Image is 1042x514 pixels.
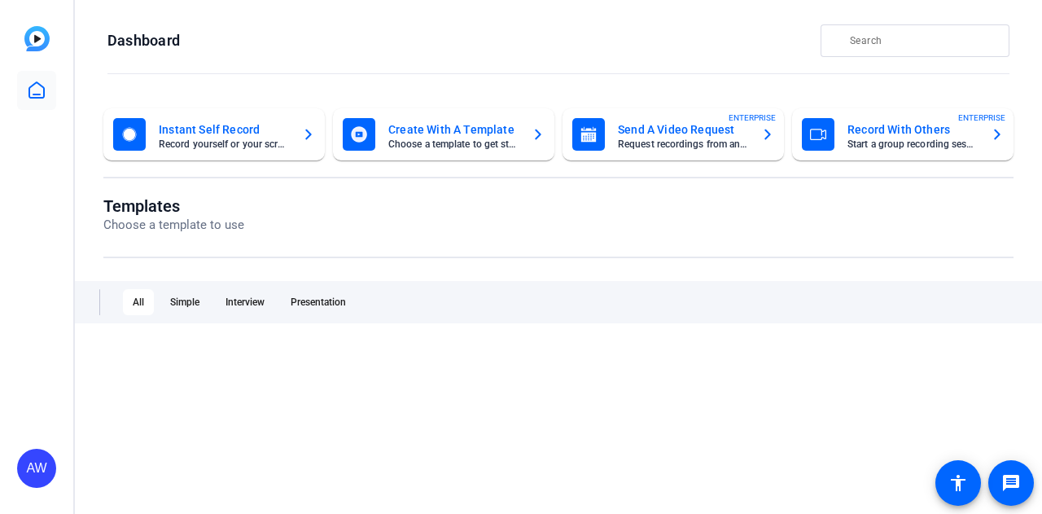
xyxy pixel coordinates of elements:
mat-card-title: Create With A Template [388,120,519,139]
mat-icon: accessibility [948,473,968,493]
div: All [123,289,154,315]
p: Choose a template to use [103,216,244,235]
mat-card-title: Record With Others [847,120,978,139]
span: ENTERPRISE [729,112,776,124]
h1: Dashboard [107,31,180,51]
mat-card-subtitle: Choose a template to get started [388,139,519,149]
mat-card-title: Instant Self Record [159,120,289,139]
button: Send A Video RequestRequest recordings from anyone, anywhereENTERPRISE [563,108,784,160]
button: Instant Self RecordRecord yourself or your screen [103,108,325,160]
div: AW [17,449,56,488]
mat-card-subtitle: Request recordings from anyone, anywhere [618,139,748,149]
div: Presentation [281,289,356,315]
mat-card-subtitle: Record yourself or your screen [159,139,289,149]
mat-icon: message [1001,473,1021,493]
input: Search [850,31,996,51]
mat-card-subtitle: Start a group recording session [847,139,978,149]
h1: Templates [103,196,244,216]
img: blue-gradient.svg [24,26,50,51]
mat-card-title: Send A Video Request [618,120,748,139]
button: Record With OthersStart a group recording sessionENTERPRISE [792,108,1014,160]
div: Simple [160,289,209,315]
div: Interview [216,289,274,315]
button: Create With A TemplateChoose a template to get started [333,108,554,160]
span: ENTERPRISE [958,112,1005,124]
